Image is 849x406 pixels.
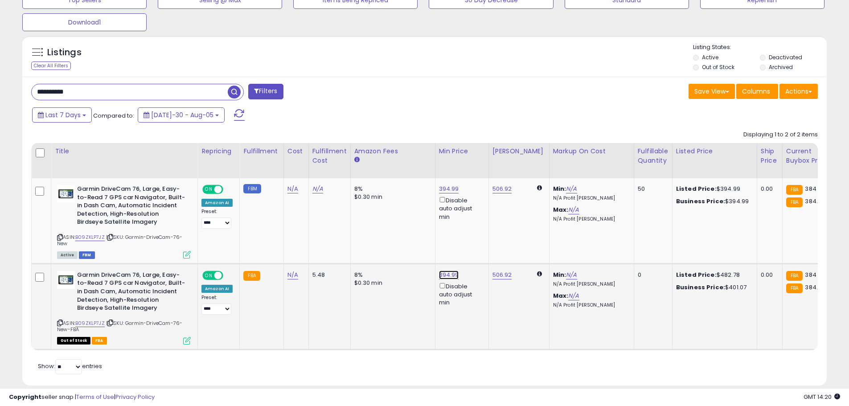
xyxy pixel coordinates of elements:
[222,271,236,279] span: OFF
[77,271,185,315] b: Garmin DriveCam 76, Large, Easy-to-Read 7 GPS car Navigator, Built-in Dash Cam, Automatic Inciden...
[439,195,482,221] div: Disable auto adjust min
[201,295,233,315] div: Preset:
[439,271,459,279] a: 394.99
[761,147,779,165] div: Ship Price
[31,62,71,70] div: Clear All Filters
[553,205,569,214] b: Max:
[57,251,78,259] span: All listings currently available for purchase on Amazon
[203,271,214,279] span: ON
[786,147,832,165] div: Current Buybox Price
[439,147,485,156] div: Min Price
[57,185,75,203] img: 41uRg7hKHlL._SL40_.jpg
[354,147,431,156] div: Amazon Fees
[287,147,305,156] div: Cost
[805,283,825,291] span: 384.99
[638,185,665,193] div: 50
[693,43,827,52] p: Listing States:
[549,143,634,178] th: The percentage added to the cost of goods (COGS) that forms the calculator for Min & Max prices.
[676,197,750,205] div: $394.99
[805,271,816,279] span: 384
[75,320,105,327] a: B09ZKLP7JZ
[492,185,512,193] a: 506.92
[638,271,665,279] div: 0
[312,271,344,279] div: 5.48
[568,291,579,300] a: N/A
[553,195,627,201] p: N/A Profit [PERSON_NAME]
[805,185,816,193] span: 384
[676,271,750,279] div: $482.78
[248,84,283,99] button: Filters
[805,197,825,205] span: 384.99
[568,205,579,214] a: N/A
[492,271,512,279] a: 506.92
[57,337,90,344] span: All listings that are currently out of stock and unavailable for purchase on Amazon
[439,281,482,307] div: Disable auto adjust min
[354,193,428,201] div: $0.30 min
[676,185,717,193] b: Listed Price:
[312,185,323,193] a: N/A
[312,147,347,165] div: Fulfillment Cost
[786,283,803,293] small: FBA
[804,393,840,401] span: 2025-08-14 14:20 GMT
[354,185,428,193] div: 8%
[222,186,236,193] span: OFF
[57,234,182,247] span: | SKU: Garmin-DriveCam-76-New
[45,111,81,119] span: Last 7 Days
[243,184,261,193] small: FBM
[553,271,566,279] b: Min:
[9,393,41,401] strong: Copyright
[492,147,545,156] div: [PERSON_NAME]
[786,185,803,195] small: FBA
[57,320,182,333] span: | SKU: Garmin-DriveCam-76-New-FBA
[92,337,107,344] span: FBA
[151,111,213,119] span: [DATE]-30 - Aug-05
[553,291,569,300] b: Max:
[38,362,102,370] span: Show: entries
[32,107,92,123] button: Last 7 Days
[287,271,298,279] a: N/A
[115,393,155,401] a: Privacy Policy
[702,53,718,61] label: Active
[138,107,225,123] button: [DATE]-30 - Aug-05
[553,216,627,222] p: N/A Profit [PERSON_NAME]
[77,185,185,229] b: Garmin DriveCam 76, Large, Easy-to-Read 7 GPS car Navigator, Built-in Dash Cam, Automatic Inciden...
[553,281,627,287] p: N/A Profit [PERSON_NAME]
[201,147,236,156] div: Repricing
[79,251,95,259] span: FBM
[769,53,802,61] label: Deactivated
[553,147,630,156] div: Markup on Cost
[676,197,725,205] b: Business Price:
[201,199,233,207] div: Amazon AI
[779,84,818,99] button: Actions
[9,393,155,402] div: seller snap | |
[203,186,214,193] span: ON
[676,283,725,291] b: Business Price:
[736,84,778,99] button: Columns
[676,283,750,291] div: $401.07
[638,147,669,165] div: Fulfillable Quantity
[75,234,105,241] a: B09ZKLP7JZ
[201,285,233,293] div: Amazon AI
[743,131,818,139] div: Displaying 1 to 2 of 2 items
[354,156,360,164] small: Amazon Fees.
[761,185,775,193] div: 0.00
[742,87,770,96] span: Columns
[676,185,750,193] div: $394.99
[354,271,428,279] div: 8%
[76,393,114,401] a: Terms of Use
[566,185,577,193] a: N/A
[553,185,566,193] b: Min:
[55,147,194,156] div: Title
[57,185,191,258] div: ASIN:
[553,302,627,308] p: N/A Profit [PERSON_NAME]
[354,279,428,287] div: $0.30 min
[702,63,734,71] label: Out of Stock
[47,46,82,59] h5: Listings
[676,271,717,279] b: Listed Price:
[439,185,459,193] a: 394.99
[93,111,134,120] span: Compared to:
[786,271,803,281] small: FBA
[689,84,735,99] button: Save View
[761,271,775,279] div: 0.00
[676,147,753,156] div: Listed Price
